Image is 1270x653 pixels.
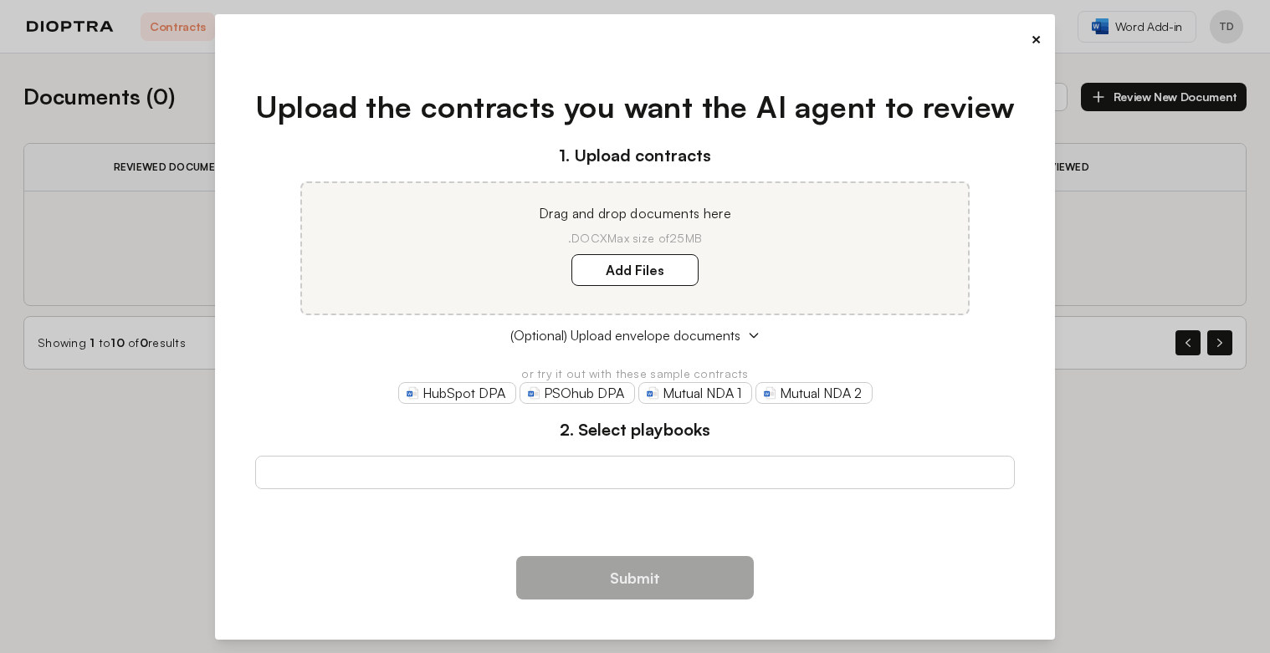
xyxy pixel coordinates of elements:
a: HubSpot DPA [398,382,516,404]
h1: Upload the contracts you want the AI agent to review [255,84,1016,130]
a: Mutual NDA 1 [638,382,752,404]
button: (Optional) Upload envelope documents [255,325,1016,345]
p: .DOCX Max size of 25MB [322,230,948,247]
button: × [1031,28,1042,51]
a: Mutual NDA 2 [755,382,873,404]
span: (Optional) Upload envelope documents [510,325,740,345]
h3: 2. Select playbooks [255,417,1016,442]
button: Submit [516,556,754,599]
p: Drag and drop documents here [322,203,948,223]
label: Add Files [571,254,699,286]
a: PSOhub DPA [520,382,635,404]
h3: 1. Upload contracts [255,143,1016,168]
p: or try it out with these sample contracts [255,365,1016,382]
